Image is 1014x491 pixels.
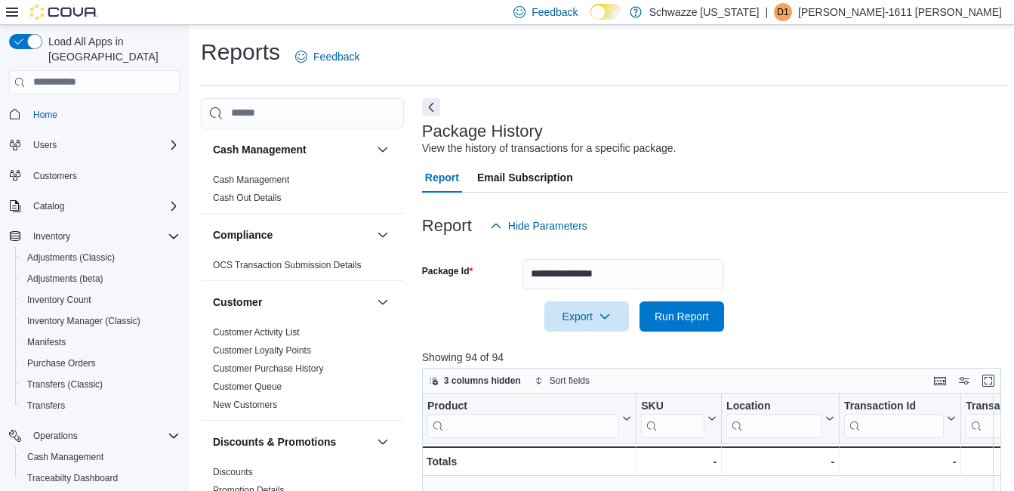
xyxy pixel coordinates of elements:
div: - [726,452,834,471]
h3: Compliance [213,227,273,242]
span: Load All Apps in [GEOGRAPHIC_DATA] [42,34,180,64]
span: Purchase Orders [21,354,180,372]
a: Customer Purchase History [213,363,324,374]
img: Cova [30,5,98,20]
button: SKU [641,399,717,437]
button: Users [3,134,186,156]
span: Transfers (Classic) [27,378,103,391]
button: Keyboard shortcuts [931,372,949,390]
div: SKU URL [641,399,704,437]
button: Home [3,103,186,125]
div: Totals [427,452,631,471]
span: Email Subscription [477,162,573,193]
button: Catalog [27,197,70,215]
button: Run Report [640,301,724,332]
a: Customers [27,167,83,185]
h3: Report [422,217,472,235]
div: - [844,452,956,471]
input: Dark Mode [590,4,622,20]
div: - [641,452,717,471]
span: Transfers [27,400,65,412]
div: Location [726,399,822,437]
button: Display options [955,372,973,390]
span: D1 [777,3,788,21]
button: Catalog [3,196,186,217]
span: Inventory Count [27,294,91,306]
span: Home [33,109,57,121]
span: Cash Management [27,451,103,463]
span: Adjustments (beta) [21,270,180,288]
a: Purchase Orders [21,354,102,372]
button: Inventory [3,226,186,247]
span: Operations [33,430,78,442]
span: Export [553,301,620,332]
a: Cash Management [213,174,289,185]
a: Feedback [289,42,365,72]
span: Customer Activity List [213,326,300,338]
p: | [765,3,768,21]
span: Catalog [27,197,180,215]
span: Transfers (Classic) [21,375,180,394]
span: Inventory Count [21,291,180,309]
button: Transfers [15,395,186,416]
p: [PERSON_NAME]-1611 [PERSON_NAME] [798,3,1002,21]
a: Transfers (Classic) [21,375,109,394]
span: Adjustments (beta) [27,273,103,285]
span: Adjustments (Classic) [27,252,115,264]
span: Inventory [33,230,70,242]
div: SKU [641,399,704,413]
h3: Customer [213,295,262,310]
span: Customers [33,170,77,182]
div: Product [427,399,619,437]
button: Compliance [213,227,371,242]
span: Catalog [33,200,64,212]
span: Purchase Orders [27,357,96,369]
span: Customer Queue [213,381,282,393]
button: Cash Management [374,141,392,159]
span: Adjustments (Classic) [21,249,180,267]
a: Customer Loyalty Points [213,345,311,356]
span: Home [27,105,180,124]
h1: Reports [201,37,280,67]
div: Location [726,399,822,413]
span: 3 columns hidden [444,375,521,387]
span: Inventory Manager (Classic) [21,312,180,330]
a: Home [27,106,63,124]
span: Report [425,162,459,193]
div: Cash Management [201,171,404,213]
span: Inventory [27,227,180,246]
h3: Discounts & Promotions [213,434,336,449]
button: Export [544,301,629,332]
h3: Cash Management [213,142,307,157]
span: Manifests [27,336,66,348]
p: Showing 94 of 94 [422,350,1007,365]
span: Sort fields [550,375,590,387]
a: Discounts [213,467,253,477]
span: Feedback [313,49,359,64]
button: Cash Management [213,142,371,157]
span: Users [33,139,57,151]
div: Compliance [201,256,404,280]
button: Inventory [27,227,76,246]
button: Hide Parameters [484,211,593,241]
button: Customer [374,293,392,311]
span: Users [27,136,180,154]
button: Cash Management [15,446,186,468]
button: Operations [3,425,186,446]
span: Run Report [655,309,709,324]
button: Operations [27,427,84,445]
div: Transaction Id [844,399,944,413]
a: Customer Queue [213,381,282,392]
button: Discounts & Promotions [374,433,392,451]
button: Customers [3,165,186,187]
a: Cash Out Details [213,193,282,203]
span: Feedback [532,5,578,20]
a: Transfers [21,397,71,415]
span: Manifests [21,333,180,351]
button: Sort fields [529,372,596,390]
label: Package Id [422,265,473,277]
button: Customer [213,295,371,310]
button: Adjustments (Classic) [15,247,186,268]
button: Traceabilty Dashboard [15,468,186,489]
